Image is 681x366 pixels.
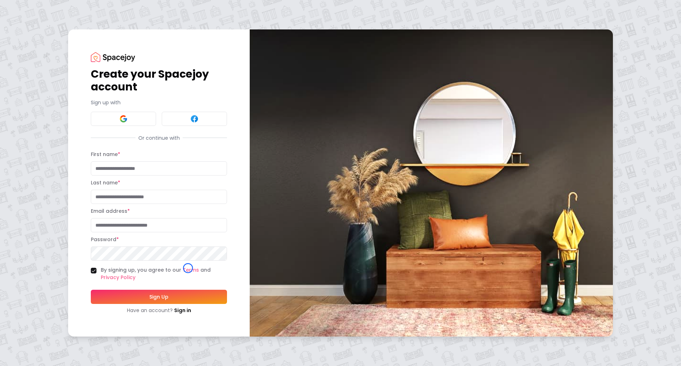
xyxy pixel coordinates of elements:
img: Facebook signin [190,115,199,123]
label: Password [91,236,119,243]
a: Sign in [174,307,191,314]
div: Have an account? [91,307,227,314]
a: Privacy Policy [101,274,135,281]
label: First name [91,151,120,158]
span: Or continue with [135,134,183,142]
img: banner [250,29,613,336]
p: Sign up with [91,99,227,106]
img: Spacejoy Logo [91,52,135,62]
a: Terms [183,266,199,273]
label: By signing up, you agree to our and [101,266,227,281]
button: Sign Up [91,290,227,304]
h1: Create your Spacejoy account [91,68,227,93]
label: Last name [91,179,120,186]
label: Email address [91,207,130,215]
img: Google signin [119,115,128,123]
